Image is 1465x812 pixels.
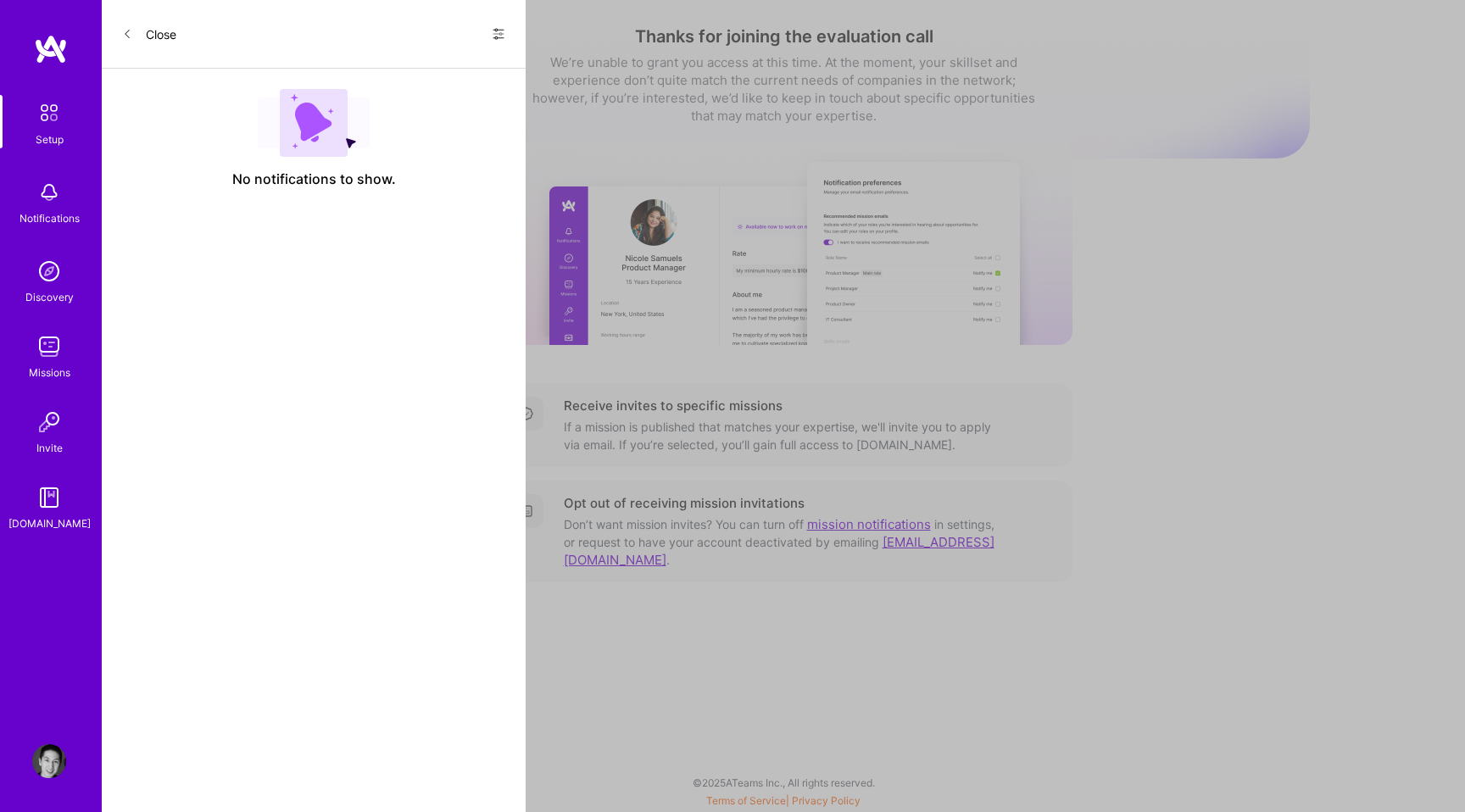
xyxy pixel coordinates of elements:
[36,439,63,457] div: Invite
[122,20,176,47] button: Close
[32,405,66,439] img: Invite
[31,95,67,131] img: setup
[258,89,370,157] img: empty
[25,288,74,306] div: Discovery
[32,330,66,364] img: teamwork
[34,34,68,64] img: logo
[36,131,64,148] div: Setup
[32,254,66,288] img: discovery
[8,514,91,532] div: [DOMAIN_NAME]
[29,364,70,381] div: Missions
[28,744,70,778] a: User Avatar
[32,744,66,778] img: User Avatar
[232,170,396,188] span: No notifications to show.
[32,481,66,514] img: guide book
